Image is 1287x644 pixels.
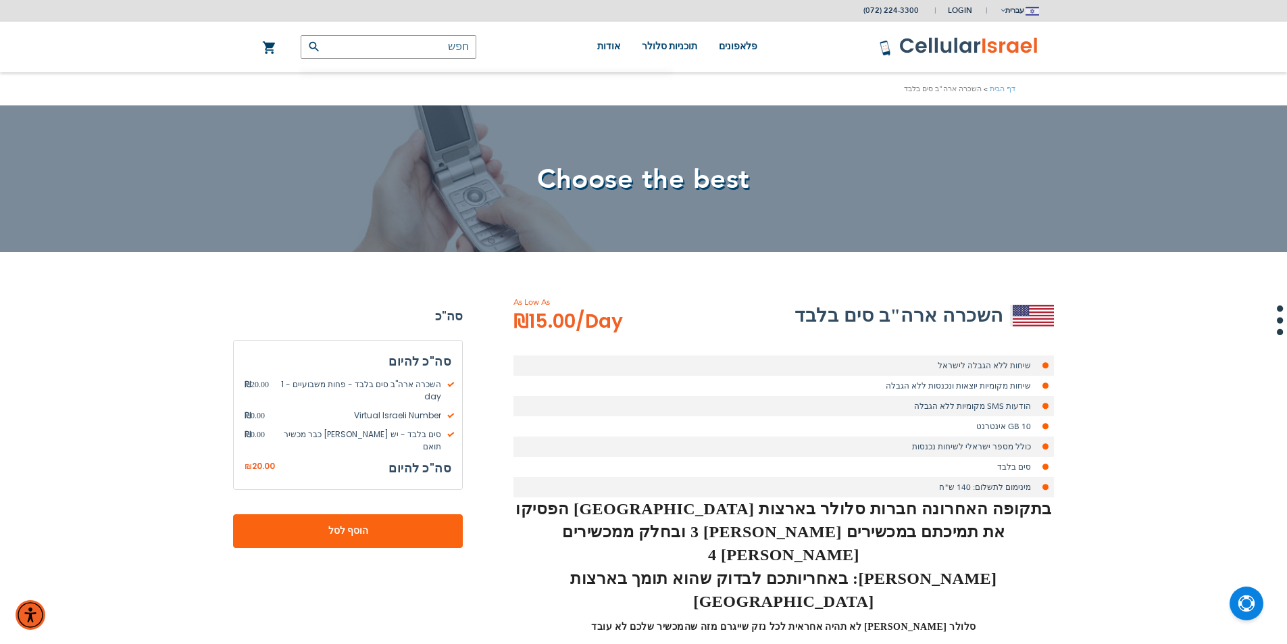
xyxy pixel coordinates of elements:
[513,296,659,308] span: As Low As
[233,514,463,548] button: הוסף לסל
[513,416,1054,437] li: 10 GB אינטרנט
[515,500,1051,564] strong: בתקופה האחרונה חברות סלולר בארצות [GEOGRAPHIC_DATA] הפסיקו את תמיכתם במכשירים [PERSON_NAME] 3 ובח...
[513,396,1054,416] li: הודעות SMS מקומיות ללא הגבלה
[245,428,265,453] span: 0.00
[245,351,451,372] h3: סה"כ להיום
[265,428,451,453] span: סים בלבד - יש [PERSON_NAME] כבר מכשיר תואם
[513,477,1054,497] li: מינימום לתשלום: 140 ש"ח
[245,378,251,391] span: ₪
[245,428,251,441] span: ₪
[1026,7,1039,16] img: Jerusalem
[513,308,623,335] span: ₪15.00
[301,35,476,59] input: חפש
[576,308,623,335] span: /Day
[597,22,620,72] a: אודות
[642,22,698,72] a: תוכניות סלולר
[245,410,265,422] span: 0.00
[513,355,1054,376] li: שיחות ללא הגבלה לישראל
[570,570,996,610] strong: [PERSON_NAME]: באחריותכם לבדוק שהוא תומך בארצות [GEOGRAPHIC_DATA]
[388,458,451,478] h3: סה"כ להיום
[233,306,463,326] strong: סה"כ
[16,600,45,630] div: תפריט נגישות
[863,5,919,16] a: (072) 224-3300
[591,622,976,632] strong: סלולר [PERSON_NAME] לא תהיה אחראית לכל נזק שייגרם מזה שהמכשיר שלכם לא עובד
[537,161,750,198] span: Choose the best
[269,378,451,403] span: השכרה ארה"ב סים בלבד - פחות משבועיים - 1 day
[513,437,1054,457] li: כולל מספר ישראלי לשיחות נכנסות
[904,82,990,95] li: השכרה ארה"ב סים בלבד
[719,41,757,51] span: פלאפונים
[1013,305,1054,326] img: השכרה ארה
[278,524,418,538] span: הוסף לסל
[513,376,1054,396] li: שיחות מקומיות יוצאות ונכנסות ללא הגבלה
[245,378,269,403] span: 20.00
[719,22,757,72] a: פלאפונים
[265,410,451,422] span: Virtual Israeli Number
[879,36,1039,57] img: לוגו סלולר ישראל
[999,1,1039,20] button: עברית
[990,84,1015,94] a: דף הבית
[642,41,698,51] span: תוכניות סלולר
[245,410,251,422] span: ₪
[252,460,275,472] span: 20.00
[597,41,620,51] span: אודות
[794,302,1003,329] h2: השכרה ארה"ב סים בלבד
[948,5,972,16] span: Login
[513,457,1054,477] li: סים בלבד
[245,461,252,473] span: ₪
